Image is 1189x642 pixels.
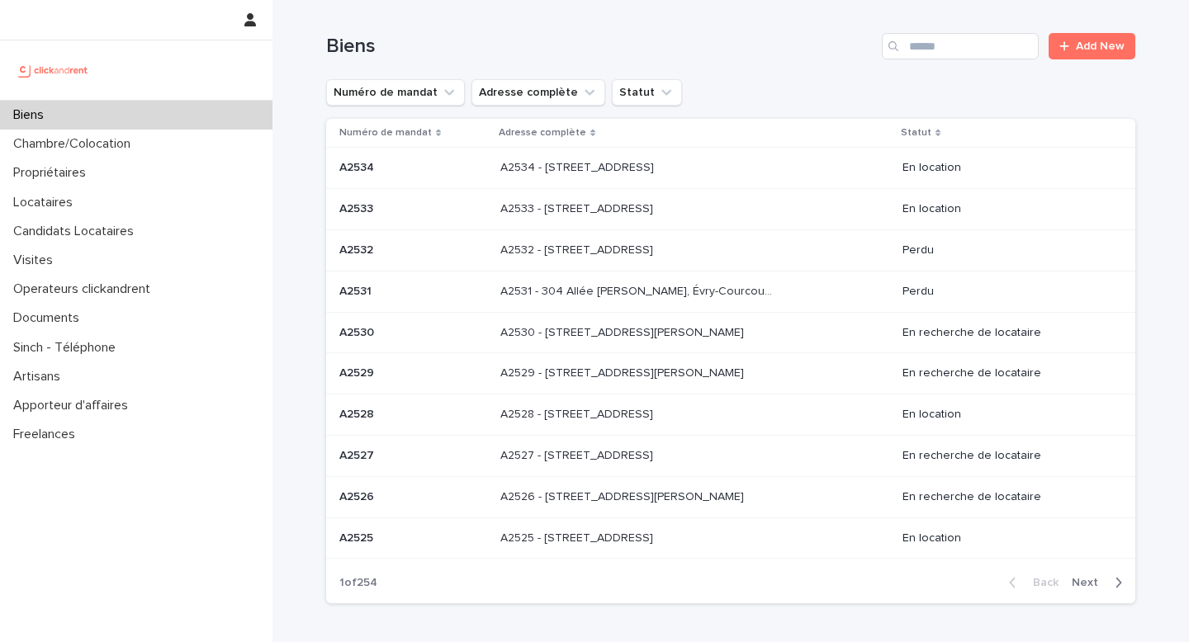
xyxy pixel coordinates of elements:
button: Statut [612,79,682,106]
p: A2529 [339,363,377,380]
p: A2528 - [STREET_ADDRESS] [500,404,656,422]
p: Adresse complète [499,124,586,142]
p: En recherche de locataire [902,366,1109,380]
p: 1 of 254 [326,563,391,603]
p: Operateurs clickandrent [7,281,163,297]
p: A2525 - [STREET_ADDRESS] [500,528,656,545]
p: En location [902,531,1109,545]
p: Visites [7,253,66,268]
p: Biens [7,107,57,123]
img: UCB0brd3T0yccxBKYDjQ [13,54,93,87]
span: Add New [1076,40,1125,52]
p: A2529 - 14 rue Honoré de Balzac, Garges-lès-Gonesse 95140 [500,363,747,380]
tr: A2530A2530 A2530 - [STREET_ADDRESS][PERSON_NAME]A2530 - [STREET_ADDRESS][PERSON_NAME] En recherch... [326,312,1135,353]
p: Apporteur d'affaires [7,398,141,413]
tr: A2526A2526 A2526 - [STREET_ADDRESS][PERSON_NAME]A2526 - [STREET_ADDRESS][PERSON_NAME] En recherch... [326,476,1135,517]
p: Artisans [7,369,73,385]
p: A2532 - [STREET_ADDRESS] [500,240,656,257]
tr: A2534A2534 A2534 - [STREET_ADDRESS]A2534 - [STREET_ADDRESS] En location [326,148,1135,189]
tr: A2532A2532 A2532 - [STREET_ADDRESS]A2532 - [STREET_ADDRESS] Perdu [326,229,1135,271]
p: A2534 [339,158,377,175]
button: Next [1065,575,1135,590]
button: Adresse complète [471,79,605,106]
p: Freelances [7,427,88,442]
p: A2526 [339,487,377,504]
button: Numéro de mandat [326,79,465,106]
p: A2531 - 304 Allée Pablo Neruda, Évry-Courcouronnes 91000 [500,281,779,299]
p: Perdu [902,243,1109,257]
p: Chambre/Colocation [7,136,144,152]
p: En location [902,408,1109,422]
p: A2530 [339,323,377,340]
p: A2527 [339,446,377,463]
span: Next [1072,577,1108,588]
tr: A2531A2531 A2531 - 304 Allée [PERSON_NAME], Évry-Courcouronnes 91000A2531 - 304 Allée [PERSON_NAM... [326,271,1135,312]
p: A2528 [339,404,377,422]
p: A2533 - [STREET_ADDRESS] [500,199,656,216]
tr: A2528A2528 A2528 - [STREET_ADDRESS]A2528 - [STREET_ADDRESS] En location [326,394,1135,436]
p: A2526 - [STREET_ADDRESS][PERSON_NAME] [500,487,747,504]
p: A2534 - 134 Cours Aquitaine, Boulogne-Billancourt 92100 [500,158,657,175]
p: Statut [901,124,931,142]
a: Add New [1049,33,1135,59]
p: En recherche de locataire [902,449,1109,463]
p: En recherche de locataire [902,490,1109,504]
tr: A2529A2529 A2529 - [STREET_ADDRESS][PERSON_NAME]A2529 - [STREET_ADDRESS][PERSON_NAME] En recherch... [326,353,1135,394]
p: A2527 - [STREET_ADDRESS] [500,446,656,463]
button: Back [996,575,1065,590]
p: A2531 [339,281,375,299]
p: Numéro de mandat [339,124,432,142]
tr: A2533A2533 A2533 - [STREET_ADDRESS]A2533 - [STREET_ADDRESS] En location [326,189,1135,230]
p: En recherche de locataire [902,326,1109,340]
input: Search [882,33,1039,59]
p: A2532 [339,240,377,257]
tr: A2525A2525 A2525 - [STREET_ADDRESS]A2525 - [STREET_ADDRESS] En location [326,517,1135,559]
p: En location [902,161,1109,175]
p: Perdu [902,285,1109,299]
p: A2533 [339,199,377,216]
p: Documents [7,310,92,326]
tr: A2527A2527 A2527 - [STREET_ADDRESS]A2527 - [STREET_ADDRESS] En recherche de locataire [326,435,1135,476]
p: A2530 - [STREET_ADDRESS][PERSON_NAME] [500,323,747,340]
span: Back [1023,577,1059,588]
p: Propriétaires [7,165,99,181]
p: Locataires [7,195,86,210]
p: En location [902,202,1109,216]
p: Candidats Locataires [7,224,147,239]
p: Sinch - Téléphone [7,340,129,356]
p: A2525 [339,528,377,545]
h1: Biens [326,35,875,59]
